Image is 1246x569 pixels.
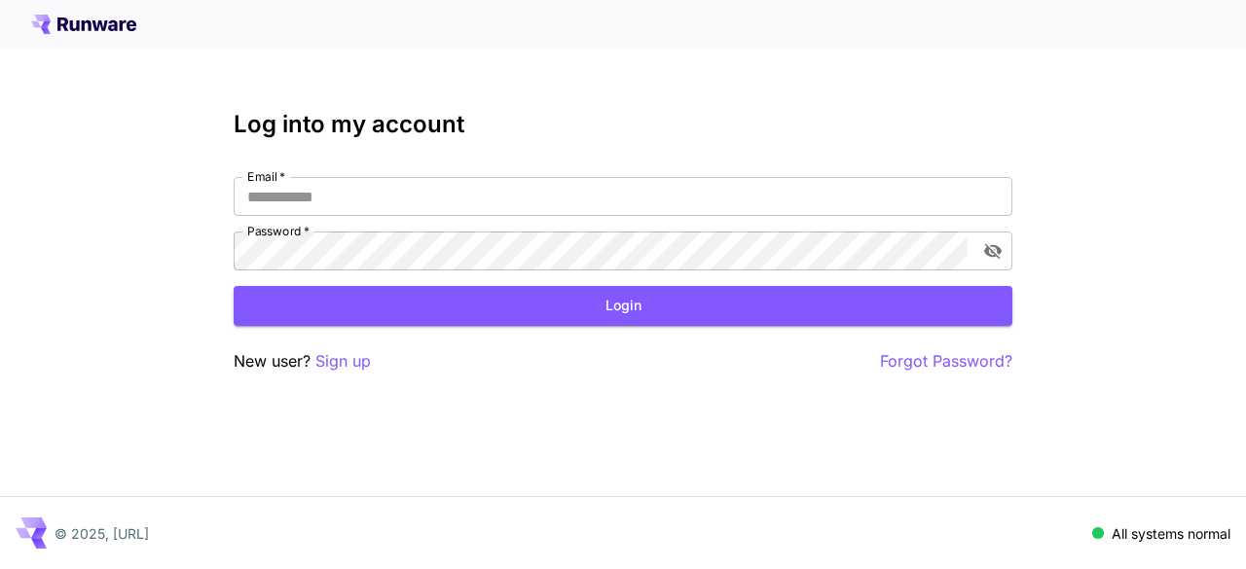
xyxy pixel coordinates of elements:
[1112,523,1230,544] p: All systems normal
[234,349,371,373] p: New user?
[234,286,1012,326] button: Login
[247,168,285,185] label: Email
[55,523,149,544] p: © 2025, [URL]
[247,223,310,239] label: Password
[234,111,1012,138] h3: Log into my account
[975,233,1010,268] button: toggle password visibility
[315,349,371,373] button: Sign up
[880,349,1012,373] button: Forgot Password?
